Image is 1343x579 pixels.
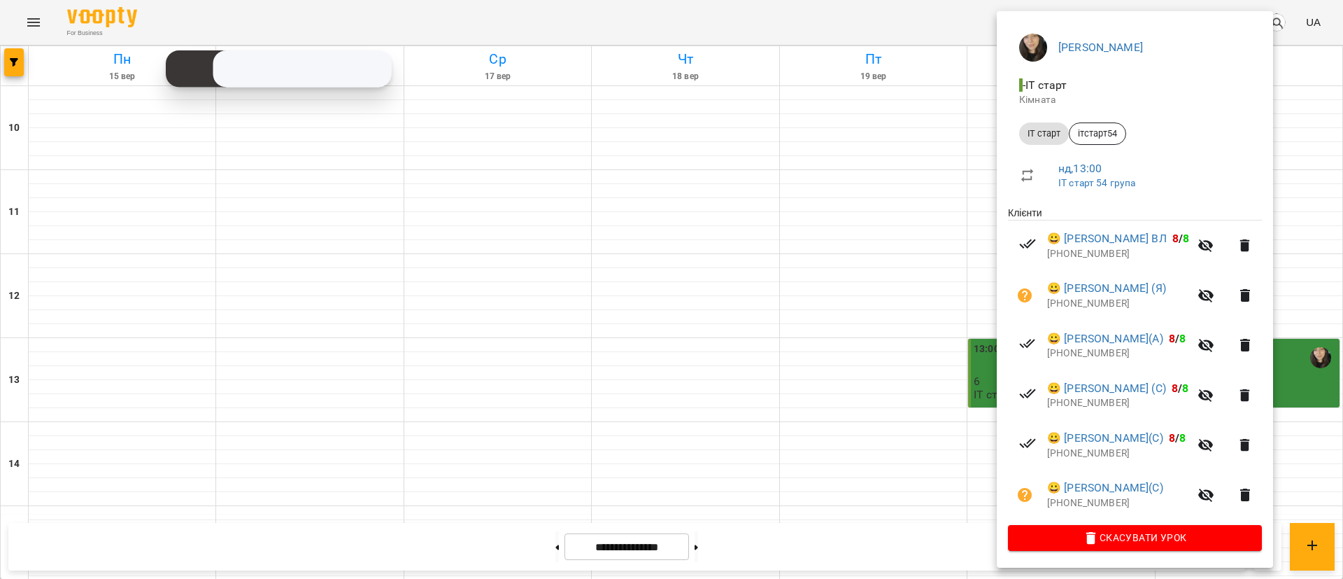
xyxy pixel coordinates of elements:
[1008,525,1262,550] button: Скасувати Урок
[1182,382,1188,395] span: 8
[1047,247,1189,261] p: [PHONE_NUMBER]
[1172,382,1188,395] b: /
[1047,447,1189,461] p: [PHONE_NUMBER]
[1019,78,1070,92] span: - ІТ старт
[1019,34,1047,62] img: 95fb45bbfb8e32c1be35b17aeceadc00.jpg
[1008,279,1042,312] button: Візит ще не сплачено. Додати оплату?
[1069,123,1126,145] div: ітстарт54
[1047,330,1163,347] a: 😀 [PERSON_NAME](А)
[1058,177,1136,188] a: ІТ старт 54 група
[1019,529,1251,546] span: Скасувати Урок
[1058,41,1143,54] a: [PERSON_NAME]
[1169,332,1175,345] span: 8
[1047,347,1189,361] p: [PHONE_NUMBER]
[1169,332,1186,345] b: /
[1019,435,1036,452] svg: Візит сплачено
[1070,127,1125,140] span: ітстарт54
[1047,230,1167,247] a: 😀 [PERSON_NAME] ВЛ
[1047,380,1166,397] a: 😀 [PERSON_NAME] (С)
[1183,232,1189,245] span: 8
[1047,496,1189,510] p: [PHONE_NUMBER]
[1047,396,1189,410] p: [PHONE_NUMBER]
[1019,235,1036,252] svg: Візит сплачено
[1169,431,1175,445] span: 8
[1058,162,1102,175] a: нд , 13:00
[1172,232,1189,245] b: /
[1169,431,1186,445] b: /
[1019,127,1069,140] span: ІТ старт
[1179,431,1186,445] span: 8
[1019,385,1036,402] svg: Візит сплачено
[1172,382,1178,395] span: 8
[1179,332,1186,345] span: 8
[1019,93,1251,107] p: Кімната
[1047,430,1163,447] a: 😀 [PERSON_NAME](С)
[1172,232,1179,245] span: 8
[1008,206,1262,525] ul: Клієнти
[1047,297,1189,311] p: [PHONE_NUMBER]
[1047,280,1166,297] a: 😀 [PERSON_NAME] (Я)
[1019,335,1036,352] svg: Візит сплачено
[1047,480,1163,496] a: 😀 [PERSON_NAME](С)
